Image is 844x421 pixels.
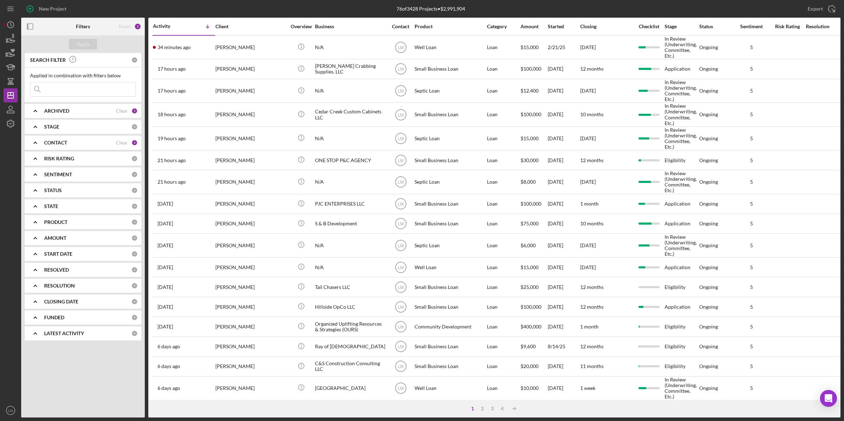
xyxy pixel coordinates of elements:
div: Septic Loan [415,79,485,102]
div: [DATE] [548,377,579,399]
time: 12 months [580,157,604,163]
div: 0 [131,314,138,321]
div: S & B Development [315,214,386,233]
div: Organized Uplifting Resources & Strategies (OURS) [315,317,386,336]
div: $100,000 [521,60,547,78]
time: 11 months [580,363,604,369]
b: RISK RATING [44,156,74,161]
div: Loan [487,234,520,257]
div: Hillside OpCo LLC [315,297,386,316]
div: 0 [131,187,138,194]
div: Ongoing [699,344,718,349]
div: Small Business Loan [415,337,485,356]
div: Client [215,24,286,29]
time: 2025-08-18 20:44 [157,221,173,226]
div: 1 [131,140,138,146]
div: Loan [487,258,520,277]
div: Loan [487,151,520,170]
text: LM [398,89,404,94]
b: STATE [44,203,58,209]
div: N/A [315,79,386,102]
div: $8,000 [521,171,547,193]
div: [PERSON_NAME] [215,127,286,150]
b: SENTIMENT [44,172,72,177]
div: Ongoing [699,363,718,369]
time: 2025-08-19 20:34 [157,66,186,72]
div: Well Loan [415,377,485,399]
div: Business [315,24,386,29]
div: Open Intercom Messenger [820,390,837,407]
div: [PERSON_NAME] [215,258,286,277]
div: Well Loan [415,258,485,277]
text: LM [398,386,404,391]
time: 2025-08-19 20:33 [157,88,186,94]
div: [PERSON_NAME] [215,278,286,296]
div: Small Business Loan [415,214,485,233]
div: Reset [119,24,131,29]
div: $6,000 [521,234,547,257]
div: Contact [387,24,414,29]
div: $9,600 [521,337,547,356]
div: In Review (Underwriting, Committee, Etc.) [665,103,699,126]
div: 3 [487,406,497,411]
div: $15,000 [521,258,547,277]
div: N/A [315,36,386,59]
div: 5 [734,112,769,117]
div: 0 [131,267,138,273]
b: RESOLUTION [44,283,75,289]
div: Loan [487,195,520,213]
div: Risk Rating [770,24,805,29]
b: LATEST ACTIVITY [44,331,84,336]
div: 5 [734,158,769,163]
div: Small Business Loan [415,195,485,213]
div: Checklist [634,24,664,29]
div: Septic Loan [415,171,485,193]
time: 12 months [580,304,604,310]
div: Ongoing [699,385,718,391]
text: LM [398,45,404,50]
div: [PERSON_NAME] [215,377,286,399]
time: [DATE] [580,44,596,50]
div: 1 [131,108,138,114]
button: Apply [69,39,97,49]
time: 2025-08-19 16:42 [157,179,186,185]
div: 5 [734,45,769,50]
div: In Review (Underwriting, Committee, Etc.) [665,36,699,59]
div: 4 [497,406,507,411]
time: 2025-08-18 23:09 [157,201,173,207]
div: [DATE] [548,151,579,170]
b: PRODUCT [44,219,67,225]
b: CLOSING DATE [44,299,78,304]
div: Ray of [DEMOGRAPHIC_DATA] [315,337,386,356]
div: Small Business Loan [415,103,485,126]
time: 2025-08-14 18:20 [157,363,180,369]
time: [DATE] [580,179,596,185]
div: Ongoing [699,136,718,141]
div: Application [665,297,699,316]
time: 2025-08-19 16:45 [157,158,186,163]
div: PJC ENTERPRISES LLC [315,195,386,213]
div: 5 [734,243,769,248]
div: 0 [131,330,138,337]
div: [PERSON_NAME] [215,297,286,316]
div: [PERSON_NAME] [215,214,286,233]
div: Community Development [415,317,485,336]
div: $25,000 [521,278,547,296]
div: Clear [116,140,128,146]
div: Loan [487,36,520,59]
div: $30,000 [521,151,547,170]
div: $15,000 [521,36,547,59]
b: STATUS [44,188,62,193]
div: [PERSON_NAME] [215,317,286,336]
div: N/A [315,258,386,277]
div: In Review (Underwriting, Committee, Etc.) [665,377,699,399]
div: 8/14/25 [548,337,579,356]
div: [PERSON_NAME] [215,234,286,257]
b: RESOLVED [44,267,69,273]
div: 5 [734,221,769,226]
div: Loan [487,214,520,233]
div: 5 [734,265,769,270]
div: Ongoing [699,88,718,94]
div: Loan [487,377,520,399]
div: [PERSON_NAME] [215,151,286,170]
